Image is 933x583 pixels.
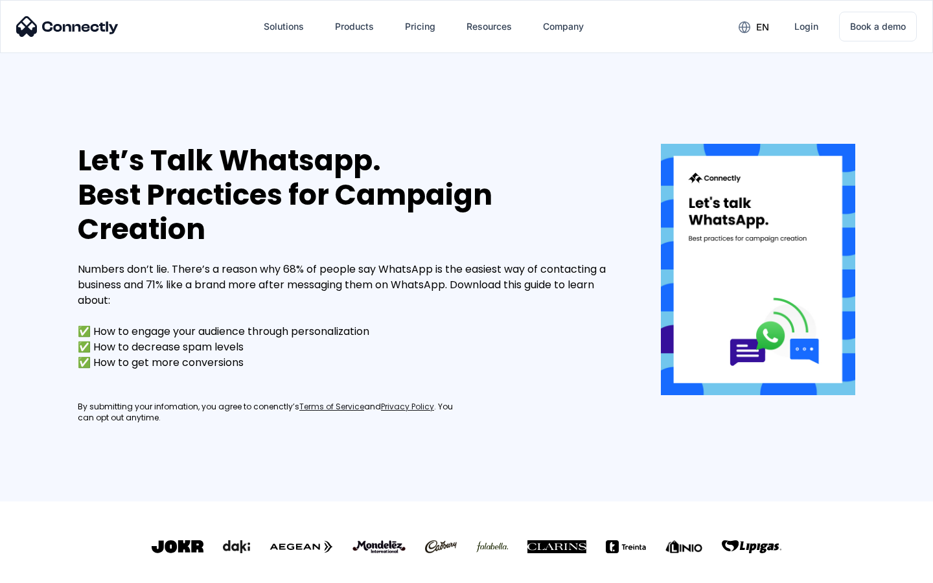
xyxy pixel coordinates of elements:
img: Connectly Logo [16,16,119,37]
div: By submitting your infomation, you agree to conenctly’s and . You can opt out anytime. [78,402,466,424]
div: Resources [456,11,522,42]
ul: Language list [26,560,78,578]
div: Login [794,17,818,36]
a: Terms of Service [299,402,364,413]
aside: Language selected: English [13,560,78,578]
div: en [756,18,769,36]
a: Pricing [395,11,446,42]
a: Login [784,11,829,42]
div: Numbers don’t lie. There’s a reason why 68% of people say WhatsApp is the easiest way of contacti... [78,262,622,371]
a: Privacy Policy [381,402,434,413]
div: Company [533,11,594,42]
a: Book a demo [839,12,917,41]
div: Solutions [264,17,304,36]
div: Solutions [253,11,314,42]
div: Products [325,11,384,42]
div: Let’s Talk Whatsapp. Best Practices for Campaign Creation [78,144,622,246]
div: Pricing [405,17,435,36]
div: Company [543,17,584,36]
div: Products [335,17,374,36]
div: en [728,17,779,36]
div: Resources [466,17,512,36]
